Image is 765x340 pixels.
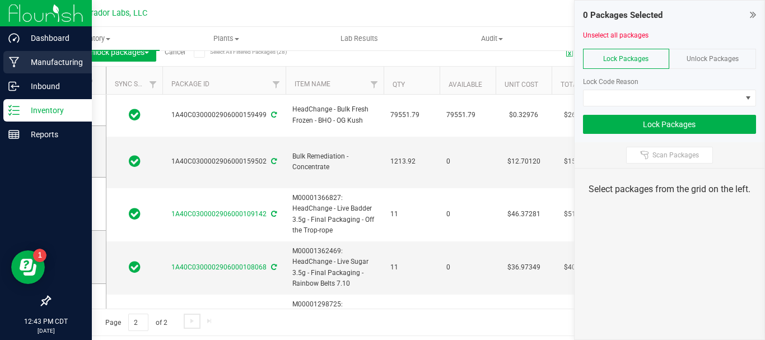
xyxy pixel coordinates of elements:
p: 12:43 PM CDT [5,316,87,327]
iframe: Resource center unread badge [33,249,46,262]
span: 0 [446,262,489,273]
span: 11 [390,209,433,220]
span: $26,233.00 [558,107,604,123]
a: 1A40C0300002906000108068 [171,263,267,271]
span: 0 [446,209,489,220]
p: Inventory [20,104,87,117]
span: $510.10 [558,206,595,222]
a: Item Name [295,80,330,88]
button: Lock/Unlock packages [58,43,156,62]
span: M00001362469: HeadChange - Live Sugar 3.5g - Final Packaging - Rainbow Belts 7.10 [292,246,377,289]
inline-svg: Reports [8,129,20,140]
a: Inventory Counts [558,27,691,50]
p: Dashboard [20,31,87,45]
a: Inventory [27,27,160,50]
span: $15,418.24 [558,153,604,170]
inline-svg: Inventory [8,105,20,116]
p: Reports [20,128,87,141]
span: Lock/Unlock packages [66,48,149,57]
button: Scan Packages [626,147,713,164]
span: Curador Labs, LLC [81,8,147,18]
span: Sync from Compliance System [269,210,277,218]
div: 1A40C0300002906000159499 [161,110,287,120]
a: Filter [144,75,162,94]
a: Unit Cost [505,81,538,89]
span: $406.71 [558,259,595,276]
span: Audit [426,34,558,44]
p: Manufacturing [20,55,87,69]
td: $36.97349 [496,241,552,295]
inline-svg: Manufacturing [8,57,20,68]
span: Bulk Remediation - Concentrate [292,151,377,173]
td: $46.37281 [496,188,552,241]
div: 1A40C0300002906000159502 [161,156,287,167]
span: Sync from Compliance System [269,111,277,119]
span: In Sync [129,259,141,275]
span: In Sync [129,107,141,123]
td: $12.70120 [496,137,552,188]
a: Package ID [171,80,209,88]
a: Unselect all packages [583,31,649,39]
a: Cancel [165,48,185,56]
span: 79551.79 [446,110,489,120]
p: [DATE] [5,327,87,335]
td: $0.32976 [496,95,552,137]
span: In Sync [129,153,141,169]
span: Lock Packages [603,55,649,63]
input: 2 [128,314,148,331]
a: Qty [393,81,405,89]
div: Select packages from the grid on the left. [589,183,751,196]
span: Sync from Compliance System [269,263,277,271]
a: Available [449,81,482,89]
span: 1213.92 [390,156,433,167]
a: Filter [365,75,384,94]
p: Inbound [20,80,87,93]
inline-svg: Inbound [8,81,20,92]
span: Unlock Packages [687,55,739,63]
span: 0 [446,156,489,167]
span: Select All Filtered Packages (28) [210,49,266,55]
span: Page of 2 [96,314,176,331]
span: 11 [390,262,433,273]
span: Sync from Compliance System [269,157,277,165]
iframe: Resource center [11,250,45,284]
button: Lock Packages [583,115,757,134]
span: Inventory [27,34,160,44]
span: Plants [160,34,292,44]
a: Filter [267,75,286,94]
span: Scan Packages [652,151,699,160]
span: In Sync [129,206,141,222]
inline-svg: Dashboard [8,32,20,44]
span: Lab Results [325,34,393,44]
a: Total Cost [561,81,599,89]
span: M00001366827: HeadChange - Live Badder 3.5g - Final Packaging - Off the Trop-rope [292,193,377,236]
a: Audit [426,27,558,50]
a: 1A40C0300002906000109142 [171,210,267,218]
span: Lock Code Reason [583,78,638,86]
a: Plants [160,27,292,50]
span: HeadChange - Bulk Fresh Frozen - BHO - OG Kush [292,104,377,125]
a: Sync Status [115,80,158,88]
button: Export to Excel [558,43,633,62]
a: Lab Results [292,27,425,50]
span: 79551.79 [390,110,433,120]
